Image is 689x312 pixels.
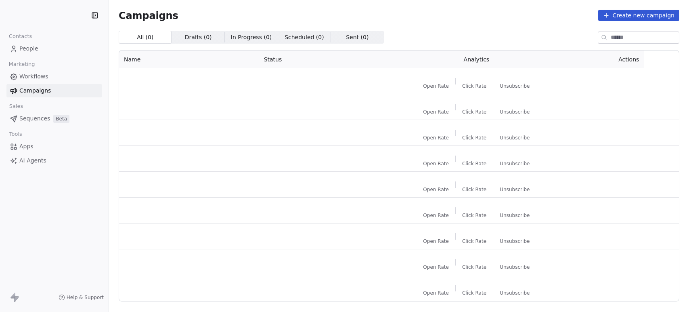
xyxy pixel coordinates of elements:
[19,156,46,165] span: AI Agents
[5,58,38,70] span: Marketing
[500,264,530,270] span: Unsubscribe
[19,114,50,123] span: Sequences
[119,51,259,68] th: Name
[19,44,38,53] span: People
[462,264,486,270] span: Click Rate
[6,100,27,112] span: Sales
[423,83,449,89] span: Open Rate
[500,160,530,167] span: Unsubscribe
[462,160,486,167] span: Click Rate
[6,154,102,167] a: AI Agents
[185,33,212,42] span: Drafts ( 0 )
[500,109,530,115] span: Unsubscribe
[462,83,486,89] span: Click Rate
[500,238,530,245] span: Unsubscribe
[59,294,104,301] a: Help & Support
[462,135,486,141] span: Click Rate
[423,212,449,219] span: Open Rate
[19,86,51,95] span: Campaigns
[462,212,486,219] span: Click Rate
[566,51,644,68] th: Actions
[462,109,486,115] span: Click Rate
[500,186,530,193] span: Unsubscribe
[6,84,102,97] a: Campaigns
[6,140,102,153] a: Apps
[259,51,387,68] th: Status
[67,294,104,301] span: Help & Support
[462,290,486,296] span: Click Rate
[500,290,530,296] span: Unsubscribe
[500,212,530,219] span: Unsubscribe
[231,33,272,42] span: In Progress ( 0 )
[462,186,486,193] span: Click Rate
[423,160,449,167] span: Open Rate
[119,10,178,21] span: Campaigns
[423,186,449,193] span: Open Rate
[346,33,369,42] span: Sent ( 0 )
[53,115,69,123] span: Beta
[19,142,34,151] span: Apps
[423,290,449,296] span: Open Rate
[285,33,324,42] span: Scheduled ( 0 )
[423,109,449,115] span: Open Rate
[6,128,25,140] span: Tools
[6,70,102,83] a: Workflows
[6,112,102,125] a: SequencesBeta
[423,135,449,141] span: Open Rate
[6,42,102,55] a: People
[423,238,449,245] span: Open Rate
[19,72,48,81] span: Workflows
[500,83,530,89] span: Unsubscribe
[598,10,679,21] button: Create new campaign
[5,30,36,42] span: Contacts
[500,135,530,141] span: Unsubscribe
[386,51,566,68] th: Analytics
[423,264,449,270] span: Open Rate
[462,238,486,245] span: Click Rate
